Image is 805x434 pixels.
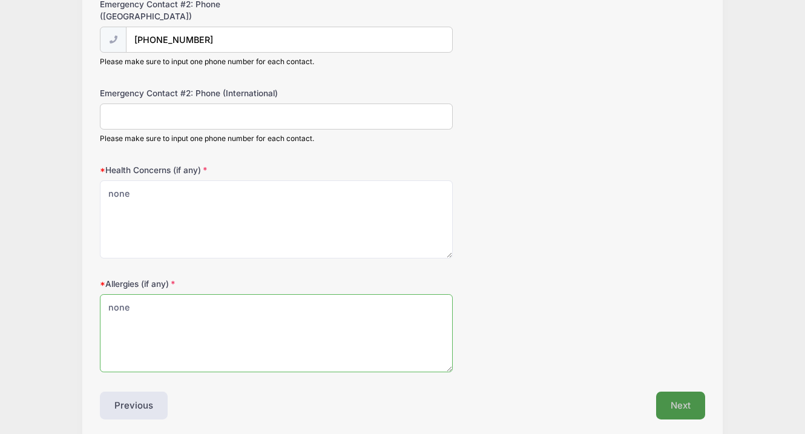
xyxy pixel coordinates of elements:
[100,392,168,419] button: Previous
[100,87,301,99] label: Emergency Contact #2: Phone (International)
[126,27,453,53] input: (xxx) xxx-xxxx
[656,392,705,419] button: Next
[100,278,301,290] label: Allergies (if any)
[100,133,453,144] div: Please make sure to input one phone number for each contact.
[100,164,301,176] label: Health Concerns (if any)
[100,56,453,67] div: Please make sure to input one phone number for each contact.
